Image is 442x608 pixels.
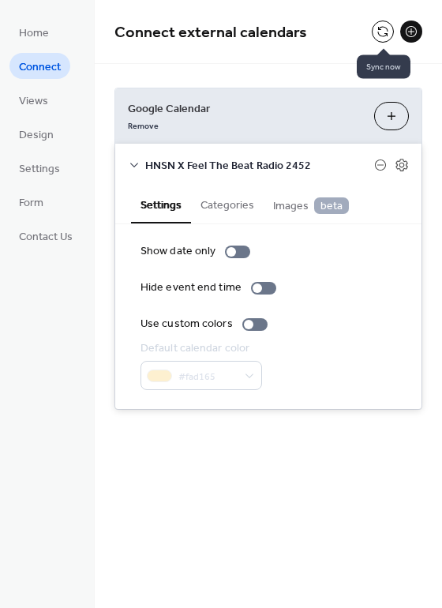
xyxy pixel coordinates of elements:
a: Contact Us [9,223,82,249]
a: Design [9,121,63,147]
span: Images [273,197,349,215]
span: Settings [19,161,60,178]
button: Images beta [264,186,358,223]
span: Contact Us [19,229,73,246]
span: HNSN X Feel The Beat Radio 2452 [145,158,374,175]
span: Form [19,195,43,212]
a: Views [9,87,58,113]
div: Show date only [140,243,215,260]
span: Connect [19,59,61,76]
a: Settings [9,155,69,181]
div: Default calendar color [140,340,259,357]
span: Design [19,127,54,144]
a: Home [9,19,58,45]
button: Categories [191,186,264,222]
span: Home [19,25,49,42]
div: Use custom colors [140,316,233,332]
button: Settings [131,186,191,223]
span: beta [314,197,349,214]
span: Connect external calendars [114,17,307,48]
span: Sync now [357,55,410,79]
a: Connect [9,53,70,79]
div: Hide event end time [140,280,242,296]
span: Remove [128,121,159,132]
span: Google Calendar [128,101,361,118]
a: Form [9,189,53,215]
span: Views [19,93,48,110]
